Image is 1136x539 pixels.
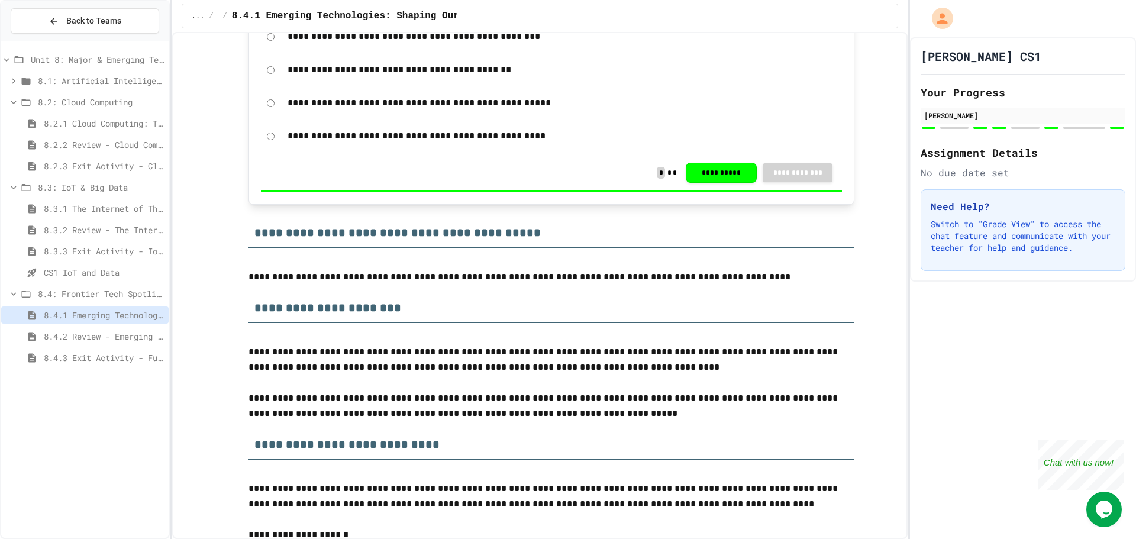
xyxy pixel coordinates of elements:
span: / [209,11,213,21]
span: / [223,11,227,21]
span: 8.2.2 Review - Cloud Computing [44,138,164,151]
div: My Account [919,5,956,32]
div: [PERSON_NAME] [924,110,1122,121]
span: 8.3.1 The Internet of Things and Big Data: Our Connected Digital World [44,202,164,215]
span: 8.2.1 Cloud Computing: Transforming the Digital World [44,117,164,130]
button: Back to Teams [11,8,159,34]
iframe: chat widget [1086,492,1124,527]
h2: Your Progress [921,84,1125,101]
iframe: chat widget [1038,440,1124,490]
span: CS1 IoT and Data [44,266,164,279]
h3: Need Help? [931,199,1115,214]
span: 8.1: Artificial Intelligence Basics [38,75,164,87]
span: 8.4.1 Emerging Technologies: Shaping Our Digital Future [44,309,164,321]
span: 8.2.3 Exit Activity - Cloud Service Detective [44,160,164,172]
h1: [PERSON_NAME] CS1 [921,48,1041,64]
span: 8.3.2 Review - The Internet of Things and Big Data [44,224,164,236]
span: Unit 8: Major & Emerging Technologies [31,53,164,66]
span: 8.2: Cloud Computing [38,96,164,108]
div: No due date set [921,166,1125,180]
span: Back to Teams [66,15,121,27]
h2: Assignment Details [921,144,1125,161]
span: 8.4.3 Exit Activity - Future Tech Challenge [44,351,164,364]
span: 8.3.3 Exit Activity - IoT Data Detective Challenge [44,245,164,257]
span: ... [192,11,205,21]
span: 8.4.2 Review - Emerging Technologies: Shaping Our Digital Future [44,330,164,343]
span: 8.4: Frontier Tech Spotlight [38,288,164,300]
span: 8.4.1 Emerging Technologies: Shaping Our Digital Future [232,9,544,23]
span: 8.3: IoT & Big Data [38,181,164,193]
p: Switch to "Grade View" to access the chat feature and communicate with your teacher for help and ... [931,218,1115,254]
